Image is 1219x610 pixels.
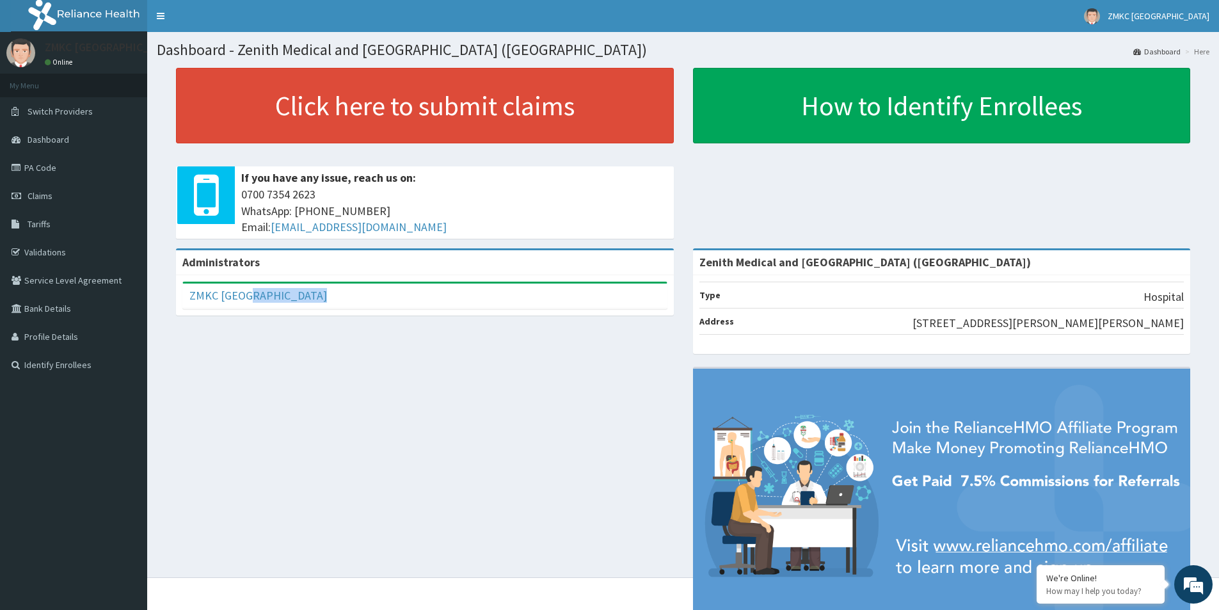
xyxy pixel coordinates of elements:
a: [EMAIL_ADDRESS][DOMAIN_NAME] [271,220,447,234]
b: If you have any issue, reach us on: [241,170,416,185]
img: d_794563401_company_1708531726252_794563401 [24,64,52,96]
li: Here [1182,46,1209,57]
div: Chat with us now [67,72,215,88]
a: How to Identify Enrollees [693,68,1191,143]
strong: Zenith Medical and [GEOGRAPHIC_DATA] ([GEOGRAPHIC_DATA]) [699,255,1031,269]
span: Claims [28,190,52,202]
span: Dashboard [28,134,69,145]
h1: Dashboard - Zenith Medical and [GEOGRAPHIC_DATA] ([GEOGRAPHIC_DATA]) [157,42,1209,58]
span: ZMKC [GEOGRAPHIC_DATA] [1108,10,1209,22]
span: We're online! [74,161,177,291]
a: ZMKC [GEOGRAPHIC_DATA] [189,288,327,303]
span: 0700 7354 2623 WhatsApp: [PHONE_NUMBER] Email: [241,186,667,236]
img: User Image [1084,8,1100,24]
span: Switch Providers [28,106,93,117]
a: Online [45,58,76,67]
p: ZMKC [GEOGRAPHIC_DATA] [45,42,180,53]
a: Dashboard [1133,46,1181,57]
div: Minimize live chat window [210,6,241,37]
a: Click here to submit claims [176,68,674,143]
b: Address [699,316,734,327]
img: User Image [6,38,35,67]
span: Tariffs [28,218,51,230]
b: Type [699,289,721,301]
div: We're Online! [1046,572,1155,584]
p: [STREET_ADDRESS][PERSON_NAME][PERSON_NAME] [912,315,1184,332]
textarea: Type your message and hit 'Enter' [6,349,244,394]
p: Hospital [1143,289,1184,305]
p: How may I help you today? [1046,586,1155,597]
b: Administrators [182,255,260,269]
